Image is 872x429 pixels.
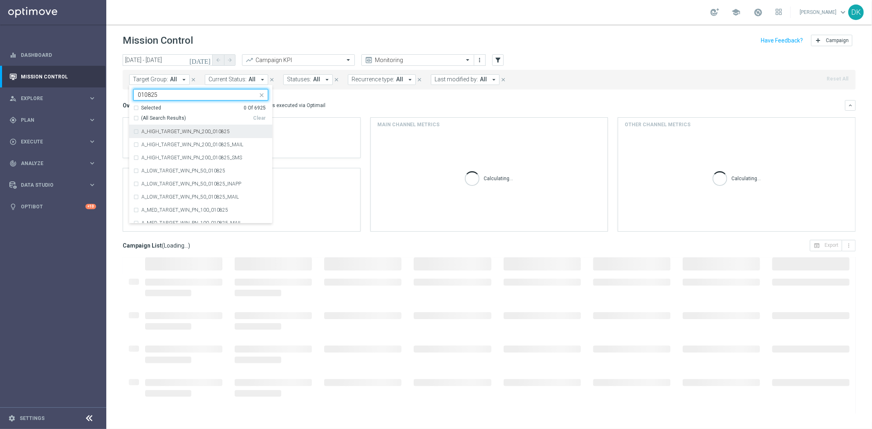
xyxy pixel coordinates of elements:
[431,74,500,85] button: Last modified by: All arrow_drop_down
[88,181,96,189] i: keyboard_arrow_right
[9,51,17,59] i: equalizer
[245,56,253,64] i: trending_up
[133,138,268,151] div: A_HIGH_TARGET_WIN_PN_200_010825_MAIL
[811,35,852,46] button: add Campaign
[490,76,498,83] i: arrow_drop_down
[814,242,820,249] i: open_in_browser
[21,139,88,144] span: Execute
[129,74,190,85] button: Target Group: All arrow_drop_down
[9,116,88,124] div: Plan
[287,76,311,83] span: Statuses:
[268,75,276,84] button: close
[492,54,504,66] button: filter_alt
[480,76,487,83] span: All
[842,240,856,251] button: more_vert
[88,138,96,145] i: keyboard_arrow_right
[810,240,842,251] button: open_in_browser Export
[9,95,17,102] i: person_search
[208,76,247,83] span: Current Status:
[141,115,186,122] span: (All Search Results)
[625,121,690,128] h4: Other channel metrics
[9,181,88,189] div: Data Studio
[249,76,256,83] span: All
[9,203,96,210] button: lightbulb Optibot +10
[416,75,423,84] button: close
[21,183,88,188] span: Data Studio
[215,57,221,63] i: arrow_back
[9,44,96,66] div: Dashboard
[21,44,96,66] a: Dashboard
[9,203,17,210] i: lightbulb
[258,92,265,98] i: close
[188,54,213,67] button: [DATE]
[810,242,856,248] multiple-options-button: Export to CSV
[20,416,45,421] a: Settings
[242,54,355,66] ng-select: Campaign KPI
[9,138,17,145] i: play_circle_outline
[333,75,340,84] button: close
[21,161,88,166] span: Analyze
[283,74,333,85] button: Statuses: All arrow_drop_down
[9,182,96,188] button: Data Studio keyboard_arrow_right
[162,242,164,249] span: (
[133,76,168,83] span: Target Group:
[484,174,513,182] p: Calculating...
[323,76,331,83] i: arrow_drop_down
[227,57,233,63] i: arrow_forward
[313,76,320,83] span: All
[21,196,85,217] a: Optibot
[21,66,96,87] a: Mission Control
[141,142,243,147] label: A_HIGH_TARGET_WIN_PN_200_010825_MAIL
[213,54,224,66] button: arrow_back
[406,76,414,83] i: arrow_drop_down
[815,37,821,44] i: add
[435,76,478,83] span: Last modified by:
[494,56,502,64] i: filter_alt
[826,38,849,43] span: Campaign
[9,117,96,123] button: gps_fixed Plan keyboard_arrow_right
[189,56,211,64] i: [DATE]
[164,242,188,249] span: Loading...
[141,194,239,199] label: A_LOW_TARGET_WIN_PN_50_010825_MAIL
[9,138,88,145] div: Execute
[396,76,403,83] span: All
[417,77,422,83] i: close
[9,160,96,167] button: track_changes Analyze keyboard_arrow_right
[21,96,88,101] span: Explore
[191,77,196,83] i: close
[190,75,197,84] button: close
[258,90,264,97] button: close
[9,66,96,87] div: Mission Control
[133,190,268,203] div: A_LOW_TARGET_WIN_PN_50_010825_MAIL
[141,168,225,173] label: A_LOW_TARGET_WIN_PN_50_010825
[180,76,188,83] i: arrow_drop_down
[9,95,96,102] button: person_search Explore keyboard_arrow_right
[170,76,177,83] span: All
[9,52,96,58] button: equalizer Dashboard
[129,105,272,223] ng-dropdown-panel: Options list
[731,174,761,182] p: Calculating...
[141,181,241,186] label: A_LOW_TARGET_WIN_PN_50_010825_INAPP
[352,76,394,83] span: Recurrence type:
[8,415,16,422] i: settings
[133,177,268,190] div: A_LOW_TARGET_WIN_PN_50_010825_INAPP
[500,77,506,83] i: close
[141,155,242,160] label: A_HIGH_TARGET_WIN_PN_200_010825_SMS
[133,164,268,177] div: A_LOW_TARGET_WIN_PN_50_010825
[133,125,268,138] div: A_HIGH_TARGET_WIN_PN_200_010825
[377,121,440,128] h4: Main channel metrics
[9,74,96,80] button: Mission Control
[365,56,373,64] i: preview
[123,102,149,109] h3: Overview:
[141,105,161,112] div: Selected
[799,6,848,18] a: [PERSON_NAME]keyboard_arrow_down
[761,38,803,43] input: Have Feedback?
[259,76,266,83] i: arrow_drop_down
